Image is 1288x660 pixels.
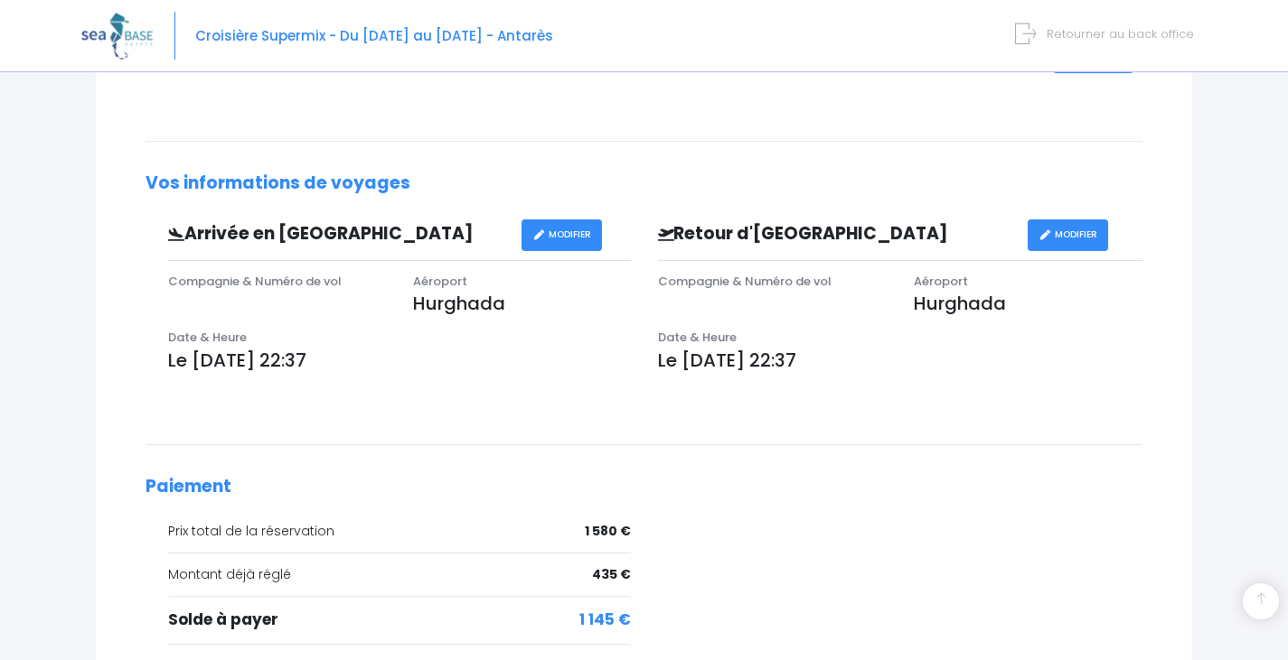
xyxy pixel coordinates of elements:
[155,224,522,245] h3: Arrivée en [GEOGRAPHIC_DATA]
[1047,25,1194,42] span: Retourner au back office
[168,273,342,290] span: Compagnie & Numéro de vol
[146,173,1142,194] h2: Vos informations de voyages
[658,329,737,346] span: Date & Heure
[146,477,1142,497] h2: Paiement
[168,609,631,632] div: Solde à payer
[168,329,247,346] span: Date & Heure
[1028,219,1108,251] a: MODIFIER
[522,219,602,251] a: MODIFIER
[592,565,631,584] span: 435 €
[658,273,832,290] span: Compagnie & Numéro de vol
[413,273,467,290] span: Aéroport
[168,522,631,541] div: Prix total de la réservation
[168,347,631,374] p: Le [DATE] 22:37
[1022,25,1194,42] a: Retourner au back office
[579,609,631,632] span: 1 145 €
[413,290,631,317] p: Hurghada
[914,273,968,290] span: Aéroport
[195,26,553,45] span: Croisière Supermix - Du [DATE] au [DATE] - Antarès
[585,522,631,541] span: 1 580 €
[658,347,1143,374] p: Le [DATE] 22:37
[644,224,1029,245] h3: Retour d'[GEOGRAPHIC_DATA]
[168,565,631,584] div: Montant déjà réglé
[914,290,1142,317] p: Hurghada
